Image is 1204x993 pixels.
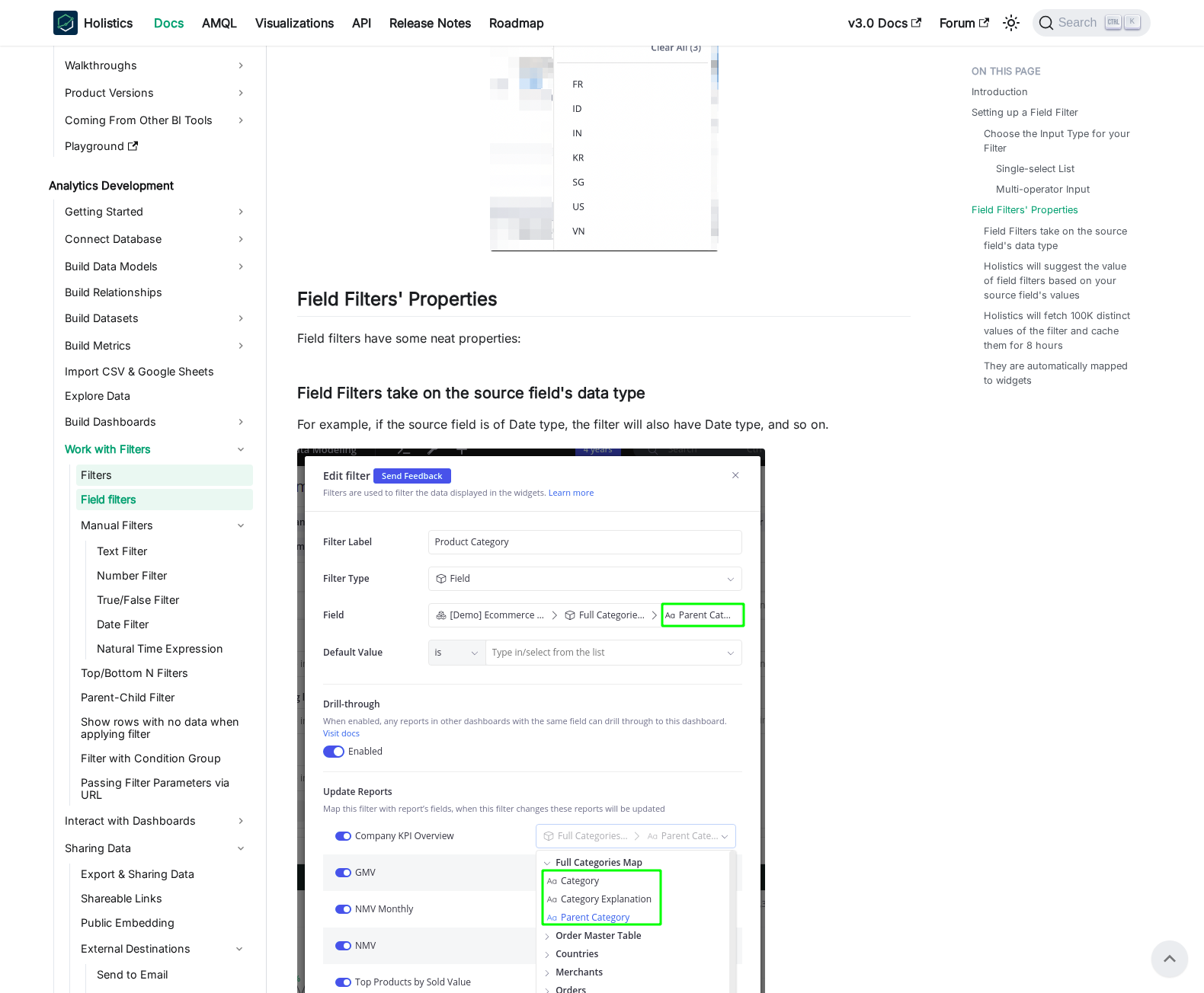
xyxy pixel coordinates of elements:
[60,227,253,251] a: Connect Database
[972,85,1028,99] a: Introduction
[297,415,911,433] p: For example, if the source field is of Date type, the filter will also have Date type, and so on.
[76,489,253,510] a: Field filters
[92,964,253,985] a: Send to Email
[984,224,1135,253] a: Field Filters take on the source field's data type
[76,888,253,909] a: Shareable Links
[984,126,1135,155] a: Choose the Input Type for your Filter
[972,203,1078,217] a: Field Filters' Properties
[76,912,253,934] a: Public Embedding
[60,108,253,133] a: Coming From Other BI Tools
[996,182,1090,196] a: Multi-operator Input
[343,11,380,35] a: API
[1054,16,1106,30] span: Search
[76,687,253,708] a: Parent-Child Filter
[972,105,1078,120] a: Setting up a Field Filter
[380,11,480,35] a: Release Notes
[226,937,253,961] button: Collapse sidebar category 'External Destinations'
[92,541,253,562] a: Text Filter
[999,11,1023,35] button: Switch between dark and light mode (currently light mode)
[76,937,226,961] a: External Destinations
[60,437,253,461] a: Work with Filters
[76,465,253,486] a: Filters
[76,748,253,769] a: Filter with Condition Group
[38,46,267,993] nav: Docs sidebar
[76,513,253,538] a: Manual Filters
[1125,15,1140,29] kbd: K
[60,836,253,860] a: Sharing Data
[60,306,253,330] a: Build Datasets
[92,638,253,659] a: Natural Time Expression
[984,359,1135,388] a: They are automatically mapped to widgets
[92,565,253,586] a: Number Filter
[1151,940,1188,977] button: Scroll back to top
[839,11,930,35] a: v3.0 Docs
[193,11,246,35] a: AMQL
[984,259,1135,303] a: Holistics will suggest the value of field filters based on your source field's values
[92,614,253,635] a: Date Filter
[84,14,133,32] b: Holistics
[60,334,253,358] a: Build Metrics
[297,384,911,403] h3: Field Filters take on the source field's data type
[60,361,253,382] a: Import CSV & Google Sheets
[145,11,193,35] a: Docs
[60,53,253,78] a: Walkthroughs
[480,11,553,35] a: Roadmap
[60,809,253,833] a: Interact with Dashboards
[984,308,1135,353] a: Holistics will fetch 100K distinct values of the filter and cache them for 8 hours
[76,711,253,745] a: Show rows with no data when applying filter
[930,11,998,35] a: Forum
[60,282,253,303] a: Build Relationships
[246,11,343,35] a: Visualizations
[60,136,253,157] a: Playground
[60,254,253,279] a: Build Data Models
[53,11,133,35] a: HolisticsHolistics
[1033,9,1151,37] button: Search (Ctrl+K)
[60,200,253,224] a: Getting Started
[44,175,253,196] a: Analytics Development
[297,329,911,347] p: Field filters have some neat properties:
[996,161,1074,176] a: Single-select List
[297,288,911,317] h2: Field Filters' Properties
[53,11,78,35] img: Holistics
[60,81,253,105] a: Product Versions
[76,663,253,684] a: Top/Bottom N Filters
[76,864,253,885] a: Export & Sharing Data
[76,772,253,806] a: Passing Filter Parameters via URL
[92,589,253,611] a: True/False Filter
[60,410,253,434] a: Build Dashboards
[60,385,253,407] a: Explore Data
